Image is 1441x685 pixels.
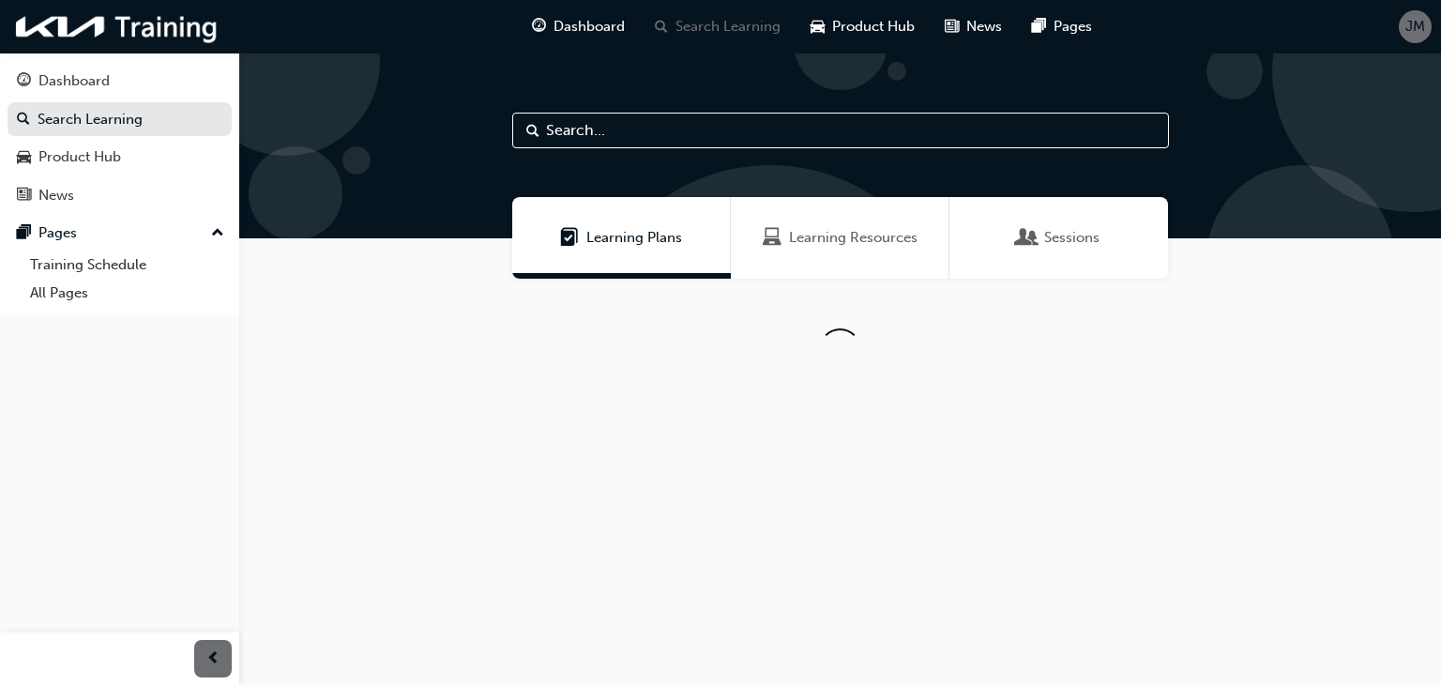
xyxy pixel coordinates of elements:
[789,227,918,249] span: Learning Resources
[1054,16,1092,38] span: Pages
[206,647,220,671] span: prev-icon
[949,197,1168,279] a: SessionsSessions
[38,222,77,244] div: Pages
[930,8,1017,46] a: news-iconNews
[1405,16,1425,38] span: JM
[1018,227,1037,249] span: Sessions
[640,8,796,46] a: search-iconSearch Learning
[811,15,825,38] span: car-icon
[8,60,232,216] button: DashboardSearch LearningProduct HubNews
[8,216,232,251] button: Pages
[731,197,949,279] a: Learning ResourcesLearning Resources
[8,102,232,137] a: Search Learning
[8,178,232,213] a: News
[1399,10,1432,43] button: JM
[1017,8,1107,46] a: pages-iconPages
[526,120,539,142] span: Search
[763,227,781,249] span: Learning Resources
[945,15,959,38] span: news-icon
[8,64,232,99] a: Dashboard
[796,8,930,46] a: car-iconProduct Hub
[8,140,232,175] a: Product Hub
[554,16,625,38] span: Dashboard
[17,149,31,166] span: car-icon
[512,113,1169,148] input: Search...
[17,112,30,129] span: search-icon
[655,15,668,38] span: search-icon
[675,16,781,38] span: Search Learning
[532,15,546,38] span: guage-icon
[17,188,31,205] span: news-icon
[23,251,232,280] a: Training Schedule
[1032,15,1046,38] span: pages-icon
[38,70,110,92] div: Dashboard
[512,197,731,279] a: Learning PlansLearning Plans
[17,73,31,90] span: guage-icon
[517,8,640,46] a: guage-iconDashboard
[560,227,579,249] span: Learning Plans
[17,225,31,242] span: pages-icon
[23,279,232,308] a: All Pages
[38,185,74,206] div: News
[832,16,915,38] span: Product Hub
[1044,227,1100,249] span: Sessions
[9,8,225,46] img: kia-training
[211,221,224,246] span: up-icon
[586,227,682,249] span: Learning Plans
[38,146,121,168] div: Product Hub
[966,16,1002,38] span: News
